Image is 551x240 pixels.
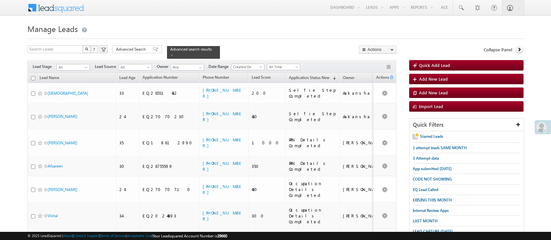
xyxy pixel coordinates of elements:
[27,233,227,239] span: © 2025 LeadSquared | | | | |
[343,163,386,169] div: [PERSON_NAME]
[289,137,336,149] div: PAN Details Completed
[142,90,196,96] div: EQ26551452
[142,213,196,219] div: EQ20244393
[330,75,336,81] span: (sorted descending)
[343,213,386,219] div: [PERSON_NAME]
[57,64,90,71] a: All
[142,163,196,169] div: EQ26755599
[74,233,99,238] a: Contact Support
[116,46,148,52] span: Advanced Search
[343,140,386,146] div: [PERSON_NAME]
[203,184,242,195] a: [PHONE_NUMBER]
[119,75,135,80] span: Lead Age
[289,87,336,99] div: Selfie Step Completed
[139,74,181,82] a: Application Number
[203,137,242,148] a: [PHONE_NUMBER]
[231,64,264,70] a: Created On
[413,208,449,213] span: Internal Review Apps
[289,181,336,198] div: Occupation Details Completed
[153,233,227,238] span: Your Leadsquared Account Number is
[289,207,336,225] div: Occupation Details Completed
[413,156,439,161] span: 3 Attempt data
[119,186,136,192] div: 24
[27,24,78,34] span: Manage Leads
[343,114,386,120] div: Aakansha .d
[142,186,196,192] div: EQ27070710
[48,140,77,145] a: [PERSON_NAME]
[252,163,283,169] div: 350
[48,114,77,119] a: [PERSON_NAME]
[93,46,96,52] span: ?
[267,64,300,70] a: All Time
[413,218,438,223] span: LAST MONTH
[343,75,354,80] span: Owner
[33,64,57,70] span: Lead Stage
[289,75,329,80] span: Application Status New
[419,76,448,82] span: Add New Lead
[252,213,283,219] div: 300
[252,90,283,96] div: 200
[203,210,242,221] a: [PHONE_NUMBER]
[252,75,271,80] span: Lead Score
[203,87,242,99] a: [PHONE_NUMBER]
[199,74,232,82] a: Phone Number
[217,233,227,238] span: 39660
[48,213,58,218] a: Vishal
[252,114,283,120] div: 450
[142,75,178,80] span: Application Number
[231,64,262,70] span: Created On
[48,164,63,168] a: Afsareen
[420,134,443,139] span: Starred Leads
[119,64,150,70] span: All
[85,47,88,51] img: Search
[57,64,88,70] span: All
[413,198,452,202] span: EXISING THIS MONTH
[209,64,231,70] span: Date Range
[119,64,152,71] a: All
[359,45,396,54] button: Actions
[413,177,452,182] span: CODE NOT SHOWING
[195,64,204,71] a: Show All Items
[289,160,336,172] div: PAN Details Completed
[413,229,453,234] span: LEAD CAPTURE [DATE]
[91,45,98,53] button: ?
[267,64,298,70] span: All Time
[343,90,386,96] div: Aakansha .d
[170,47,212,52] span: Advanced search results
[286,74,339,82] a: Application Status New (sorted descending)
[31,76,35,80] input: Check all records
[203,160,242,172] a: [PHONE_NUMBER]
[419,62,450,68] span: Quick Add Lead
[409,119,524,131] div: Quick Filters
[203,75,229,80] span: Phone Number
[413,166,452,171] span: App submitted [DATE]
[413,187,438,192] span: EQ Lead Called
[484,47,512,53] span: Collapse Panel
[119,140,136,146] div: 35
[95,64,119,70] span: Lead Source
[419,104,443,109] span: Import Lead
[252,140,283,146] div: 1000
[252,186,283,192] div: 450
[119,114,136,120] div: 24
[127,233,152,238] a: Acceptable Use
[289,111,336,122] div: Selfie Step Completed
[119,213,136,219] div: 34
[343,186,386,192] div: [PERSON_NAME]
[63,233,73,238] a: About
[48,91,88,96] a: [DEMOGRAPHIC_DATA]
[142,114,196,120] div: EQ27070230
[203,111,242,122] a: [PHONE_NUMBER]
[157,64,171,70] span: Owner
[36,74,62,83] a: Lead Name
[413,145,467,150] span: 1 attempt leads SAME MONTH
[119,90,136,96] div: 33
[142,140,196,146] div: EQ18612990
[248,74,274,82] a: Lead Score
[119,163,136,169] div: 30
[374,74,389,82] span: Actions
[171,64,204,71] input: Type to Search
[48,187,77,192] a: [PERSON_NAME]
[100,233,126,238] a: Terms of Service
[419,90,448,95] span: Add New Lead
